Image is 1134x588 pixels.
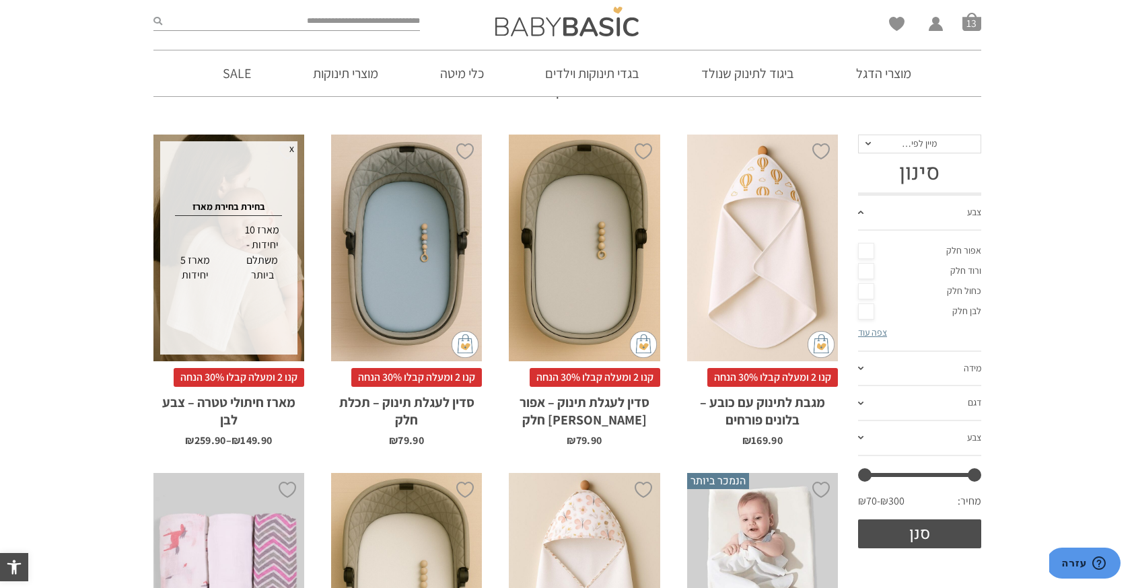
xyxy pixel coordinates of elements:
[858,281,981,301] a: כחול חלק
[889,17,905,36] span: Wishlist
[858,519,981,548] button: סנן
[331,135,482,446] a: סדין לעגלת תינוק - תכלת חלק קנו 2 ומעלה קבלו 30% הנחהסדין לעגלת תינוק – תכלת חלק ₪79.90
[525,50,660,96] a: בגדי תינוקות וילדים
[681,50,814,96] a: ביגוד לתינוק שנולד
[567,433,602,447] bdi: 79.90
[162,201,295,213] h4: בחירת בחירת מארז
[858,160,981,186] h3: סינון
[858,386,981,421] a: דגם
[808,331,835,358] img: cat-mini-atc.png
[880,494,905,509] span: ₪300
[742,433,783,447] bdi: 169.90
[174,368,304,387] span: קנו 2 ומעלה קבלו 30% הנחה
[331,387,482,429] h2: סדין לעגלת תינוק – תכלת חלק
[530,368,660,387] span: קנו 2 ומעלה קבלו 30% הנחה
[229,219,295,287] div: מארז 10 יחידות - משתלם ביותר
[567,433,575,447] span: ₪
[162,250,227,287] div: מארז 5 יחידות
[185,433,194,447] span: ₪
[232,433,272,447] bdi: 149.90
[858,421,981,456] a: צבע
[153,135,304,446] a: מארז חיתולי טטרה - צבע לבן x בחירת בחירת מארז מארז 5 יחידות מארז 10 יחידות - משתלם ביותר קנו 2 ומ...
[232,433,240,447] span: ₪
[389,433,398,447] span: ₪
[420,50,504,96] a: כלי מיטה
[153,429,304,446] span: –
[707,368,838,387] span: קנו 2 ומעלה קבלו 30% הנחה
[742,433,751,447] span: ₪
[293,50,398,96] a: מוצרי תינוקות
[889,17,905,31] a: Wishlist
[185,433,225,447] bdi: 259.90
[858,196,981,231] a: צבע
[962,12,981,31] a: סל קניות13
[509,135,660,446] a: סדין לעגלת תינוק - אפור בהיר חלק קנו 2 ומעלה קבלו 30% הנחהסדין לעגלת תינוק – אפור [PERSON_NAME] ח...
[858,494,880,509] span: ₪70
[630,331,657,358] img: cat-mini-atc.png
[836,50,931,96] a: מוצרי הדגל
[687,387,838,429] h2: מגבת לתינוק עם כובע – בלונים פורחים
[687,135,838,446] a: מגבת לתינוק עם כובע - בלונים פורחים קנו 2 ומעלה קבלו 30% הנחהמגבת לתינוק עם כובע – בלונים פורחים ...
[389,433,424,447] bdi: 79.90
[858,352,981,387] a: מידה
[351,368,482,387] span: קנו 2 ומעלה קבלו 30% הנחה
[858,490,981,519] div: מחיר: —
[902,137,937,149] span: מיין לפי…
[286,141,297,156] span: x
[153,387,304,429] h2: מארז חיתולי טטרה – צבע לבן
[858,241,981,261] a: אפור חלק
[858,326,887,338] a: צפה עוד
[203,50,271,96] a: SALE
[858,301,981,322] a: לבן חלק
[858,261,981,281] a: ורוד חלק
[1049,548,1121,581] iframe: פותח יישומון שאפשר לשוחח בו בצ'אט עם אחד הנציגים שלנו
[509,387,660,429] h2: סדין לעגלת תינוק – אפור [PERSON_NAME] חלק
[687,473,749,489] span: הנמכר ביותר
[495,7,639,36] img: Baby Basic בגדי תינוקות וילדים אונליין
[452,331,479,358] img: cat-mini-atc.png
[962,12,981,31] span: סל קניות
